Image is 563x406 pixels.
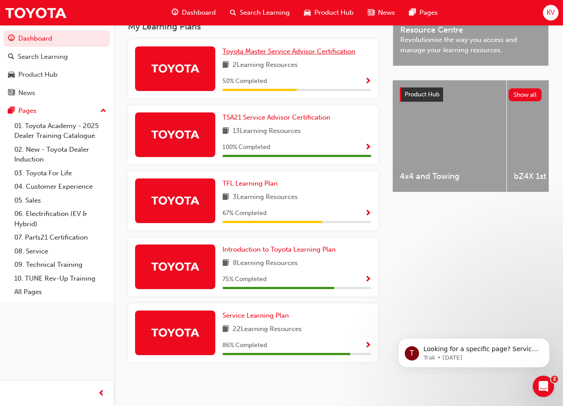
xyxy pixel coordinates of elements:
[233,192,298,203] span: 3 Learning Resources
[547,8,555,18] span: KV
[18,88,35,98] div: News
[233,60,298,71] span: 2 Learning Resources
[4,103,110,119] button: Pages
[4,30,110,47] a: Dashboard
[172,7,178,18] span: guage-icon
[222,274,267,285] span: 75 % Completed
[8,107,15,115] span: pages-icon
[4,66,110,83] a: Product Hub
[164,4,223,22] a: guage-iconDashboard
[151,126,200,142] img: Trak
[4,85,110,101] a: News
[551,376,558,383] span: 2
[151,192,200,208] img: Trak
[11,194,110,207] a: 05. Sales
[151,258,200,274] img: Trak
[365,76,371,87] button: Show Progress
[8,89,15,97] span: news-icon
[222,258,229,269] span: book-icon
[18,52,68,62] div: Search Learning
[182,8,216,18] span: Dashboard
[11,180,110,194] a: 04. Customer Experience
[222,126,229,137] span: book-icon
[222,311,292,321] a: Service Learning Plan
[8,71,15,79] span: car-icon
[222,179,278,187] span: TFL Learning Plan
[11,119,110,143] a: 01. Toyota Academy - 2025 Dealer Training Catalogue
[222,324,229,335] span: book-icon
[8,53,14,61] span: search-icon
[128,21,378,32] h3: My Learning Plans
[233,258,298,269] span: 8 Learning Resources
[365,208,371,219] button: Show Progress
[222,142,270,153] span: 100 % Completed
[368,7,374,18] span: news-icon
[222,245,336,253] span: Introduction to Toyota Learning Plan
[8,35,15,43] span: guage-icon
[230,7,236,18] span: search-icon
[233,324,302,335] span: 22 Learning Resources
[405,91,440,98] span: Product Hub
[98,388,105,399] span: prev-icon
[402,4,445,22] a: pages-iconPages
[222,244,339,255] a: Introduction to Toyota Learning Plan
[11,166,110,180] a: 03. Toyota For Life
[18,70,58,80] div: Product Hub
[409,7,416,18] span: pages-icon
[361,4,402,22] a: news-iconNews
[222,178,281,189] a: TFL Learning Plan
[222,192,229,203] span: book-icon
[222,208,267,219] span: 67 % Completed
[11,285,110,299] a: All Pages
[222,60,229,71] span: book-icon
[4,3,67,23] img: Trak
[400,87,542,102] a: Product HubShow all
[151,324,200,340] img: Trak
[509,88,542,101] button: Show all
[400,35,541,55] span: Revolutionise the way you access and manage your learning resources.
[223,4,297,22] a: search-iconSearch Learning
[365,78,371,86] span: Show Progress
[378,8,395,18] span: News
[365,142,371,153] button: Show Progress
[222,46,359,57] a: Toyota Master Service Advisor Certification
[365,340,371,351] button: Show Progress
[240,8,290,18] span: Search Learning
[365,210,371,218] span: Show Progress
[100,105,107,117] span: up-icon
[365,144,371,152] span: Show Progress
[222,311,289,319] span: Service Learning Plan
[222,47,355,55] span: Toyota Master Service Advisor Certification
[222,113,330,121] span: TSA21 Service Advisor Certification
[4,49,110,65] a: Search Learning
[400,171,499,182] span: 4x4 and Towing
[297,4,361,22] a: car-iconProduct Hub
[233,126,301,137] span: 13 Learning Resources
[18,106,37,116] div: Pages
[365,342,371,350] span: Show Progress
[11,143,110,166] a: 02. New - Toyota Dealer Induction
[393,80,506,192] a: 4x4 and Towing
[11,272,110,286] a: 10. TUNE Rev-Up Training
[419,8,438,18] span: Pages
[385,319,563,382] iframe: Intercom notifications message
[222,112,334,123] a: TSA21 Service Advisor Certification
[11,231,110,244] a: 07. Parts21 Certification
[151,60,200,76] img: Trak
[11,244,110,258] a: 08. Service
[222,340,267,351] span: 86 % Completed
[365,274,371,285] button: Show Progress
[543,5,559,21] button: KV
[533,376,554,397] iframe: Intercom live chat
[4,29,110,103] button: DashboardSearch LearningProduct HubNews
[365,276,371,284] span: Show Progress
[314,8,353,18] span: Product Hub
[222,76,267,87] span: 50 % Completed
[304,7,311,18] span: car-icon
